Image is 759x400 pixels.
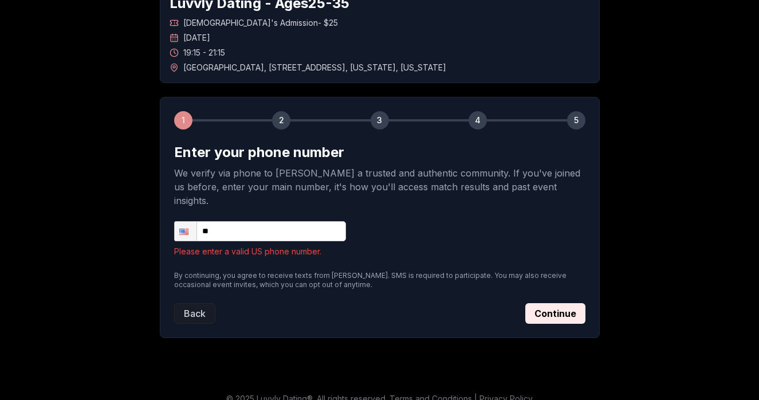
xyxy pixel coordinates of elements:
div: United States: + 1 [175,222,196,241]
h2: Enter your phone number [174,143,585,162]
div: 4 [469,111,487,130]
button: Back [174,303,215,324]
button: Continue [525,303,585,324]
span: [DATE] [183,32,210,44]
p: Please enter a valid US phone number. [174,246,585,257]
span: [DEMOGRAPHIC_DATA]'s Admission - $25 [183,17,338,29]
div: 5 [567,111,585,130]
span: 19:15 - 21:15 [183,47,225,58]
div: 1 [174,111,192,130]
div: 3 [371,111,389,130]
span: [GEOGRAPHIC_DATA] , [STREET_ADDRESS] , [US_STATE] , [US_STATE] [183,62,446,73]
p: By continuing, you agree to receive texts from [PERSON_NAME]. SMS is required to participate. You... [174,271,585,289]
p: We verify via phone to [PERSON_NAME] a trusted and authentic community. If you've joined us befor... [174,166,585,207]
div: 2 [272,111,290,130]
